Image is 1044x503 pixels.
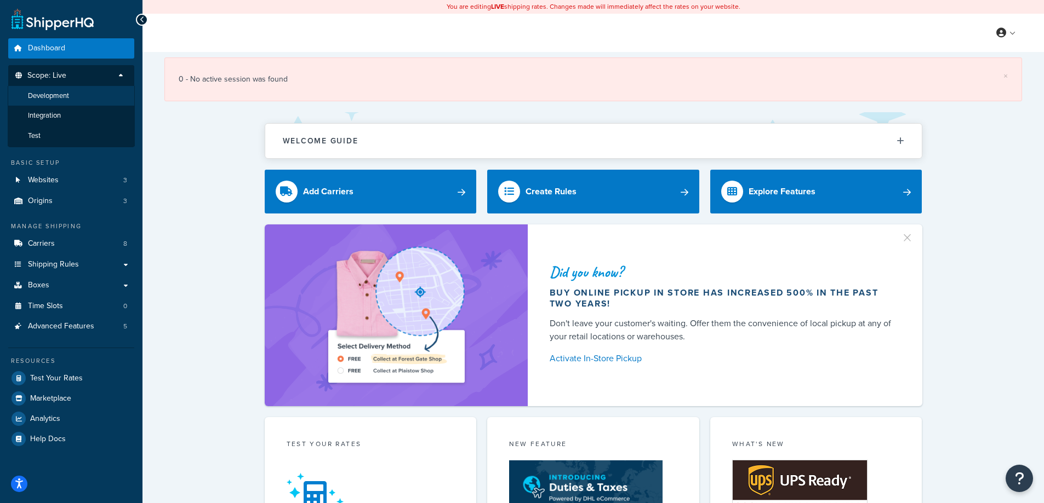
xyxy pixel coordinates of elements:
[28,322,94,331] span: Advanced Features
[526,184,577,199] div: Create Rules
[123,302,127,311] span: 0
[8,126,135,146] li: Test
[8,275,134,296] a: Boxes
[179,72,1008,87] div: 0 - No active session was found
[297,241,495,390] img: ad-shirt-map-b0359fc47e01cab431d101c4b569394f6a03f54285957d908178d52f29eb9668.png
[8,222,134,231] div: Manage Shipping
[123,196,127,206] span: 3
[8,38,134,59] a: Dashboard
[8,409,134,429] a: Analytics
[550,287,896,309] div: Buy online pickup in store has increased 500% in the past two years!
[8,356,134,366] div: Resources
[487,170,699,213] a: Create Rules
[710,170,922,213] a: Explore Features
[550,351,896,366] a: Activate In-Store Pickup
[28,111,61,120] span: Integration
[8,389,134,408] a: Marketplace
[8,234,134,254] a: Carriers8
[30,435,66,444] span: Help Docs
[8,296,134,316] a: Time Slots0
[749,184,815,199] div: Explore Features
[28,91,69,101] span: Development
[28,281,49,290] span: Boxes
[1006,465,1033,492] button: Open Resource Center
[8,191,134,211] a: Origins3
[8,191,134,211] li: Origins
[8,170,134,190] a: Websites3
[491,2,504,11] b: LIVE
[28,302,63,311] span: Time Slots
[8,255,134,275] a: Shipping Rules
[28,196,53,206] span: Origins
[8,234,134,254] li: Carriers
[28,131,41,141] span: Test
[123,176,127,185] span: 3
[283,137,358,145] h2: Welcome Guide
[28,260,79,269] span: Shipping Rules
[550,317,896,343] div: Don't leave your customer's waiting. Offer them the convenience of local pickup at any of your re...
[30,394,71,403] span: Marketplace
[123,322,127,331] span: 5
[1003,72,1008,80] a: ×
[265,170,477,213] a: Add Carriers
[28,239,55,248] span: Carriers
[8,106,135,126] li: Integration
[303,184,353,199] div: Add Carriers
[265,124,922,158] button: Welcome Guide
[8,86,135,106] li: Development
[28,44,65,53] span: Dashboard
[123,239,127,248] span: 8
[8,429,134,449] a: Help Docs
[8,368,134,388] a: Test Your Rates
[732,439,900,452] div: What's New
[550,264,896,280] div: Did you know?
[28,176,59,185] span: Websites
[8,158,134,167] div: Basic Setup
[27,71,66,80] span: Scope: Live
[30,374,83,383] span: Test Your Rates
[8,170,134,190] li: Websites
[8,296,134,316] li: Time Slots
[30,414,60,424] span: Analytics
[8,316,134,337] li: Advanced Features
[287,439,455,452] div: Test your rates
[509,439,677,452] div: New Feature
[8,316,134,337] a: Advanced Features5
